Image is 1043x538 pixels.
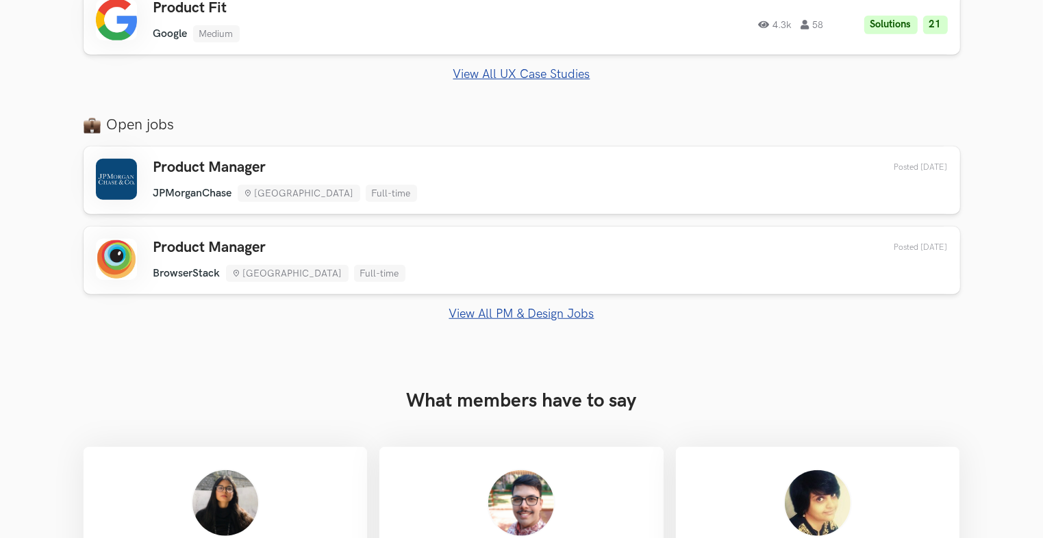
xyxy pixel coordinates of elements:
div: 20th Sep [862,162,948,172]
h3: What members have to say [84,389,960,413]
li: [GEOGRAPHIC_DATA] [238,185,360,202]
span: 58 [801,20,824,29]
a: Product Manager BrowserStack [GEOGRAPHIC_DATA] Full-time Posted [DATE] [84,227,960,294]
a: View All PM & Design Jobs [84,307,960,321]
li: [GEOGRAPHIC_DATA] [226,265,349,282]
div: 20th Sep [862,242,948,253]
h3: Product Manager [153,159,417,177]
li: Google [153,27,188,40]
img: Rashmi Bharath [783,469,852,537]
img: Girish Unde [487,469,555,537]
li: Medium [193,25,240,42]
img: Hrittika [191,469,260,537]
img: briefcase_emoji.png [84,116,101,133]
li: JPMorganChase [153,187,232,200]
a: Product Manager JPMorganChase [GEOGRAPHIC_DATA] Full-time Posted [DATE] [84,146,960,214]
a: View All UX Case Studies [84,67,960,81]
li: Full-time [354,265,405,282]
li: Solutions [864,16,918,34]
span: 4.3k [759,20,792,29]
h3: Product Manager [153,239,405,257]
li: 21 [923,16,948,34]
li: Full-time [366,185,417,202]
label: Open jobs [84,116,960,134]
li: BrowserStack [153,267,221,280]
